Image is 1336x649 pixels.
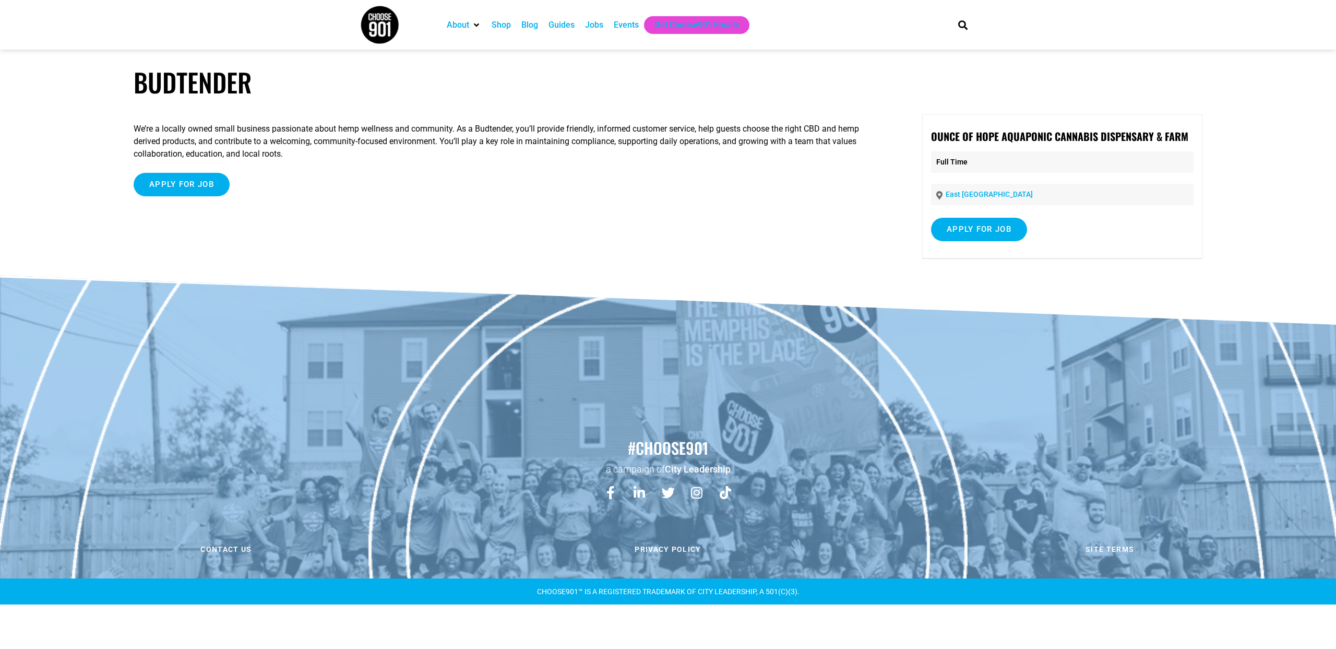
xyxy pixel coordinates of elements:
a: About [447,19,469,31]
a: Jobs [585,19,603,31]
div: Search [955,16,972,33]
a: City Leadership [665,464,731,475]
span: Site Terms [1085,546,1134,553]
a: East [GEOGRAPHIC_DATA] [946,190,1033,198]
a: Blog [521,19,538,31]
div: About [442,16,486,34]
h1: Budtender [134,67,1202,98]
input: Apply for job [134,173,230,196]
a: Events [614,19,639,31]
a: Shop [492,19,511,31]
p: We’re a locally owned small business passionate about hemp wellness and community. As a Budtender... [134,123,869,160]
span: Contact us [200,546,252,553]
a: Get Choose901 Emails [654,19,739,31]
input: Apply for job [931,218,1027,241]
a: Site Terms [891,538,1328,560]
nav: Main nav [442,16,940,34]
a: Privacy Policy [450,538,887,560]
a: Guides [548,19,575,31]
p: Full Time [931,151,1194,173]
p: a campaign of [5,463,1331,476]
a: Contact us [8,538,445,560]
div: CHOOSE901™ is a registered TRADEMARK OF CITY LEADERSHIP, A 501(C)(3). [360,588,976,595]
strong: Ounce of Hope Aquaponic Cannabis Dispensary & Farm [931,128,1188,144]
span: Privacy Policy [635,546,701,553]
h2: #choose901 [5,437,1331,459]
